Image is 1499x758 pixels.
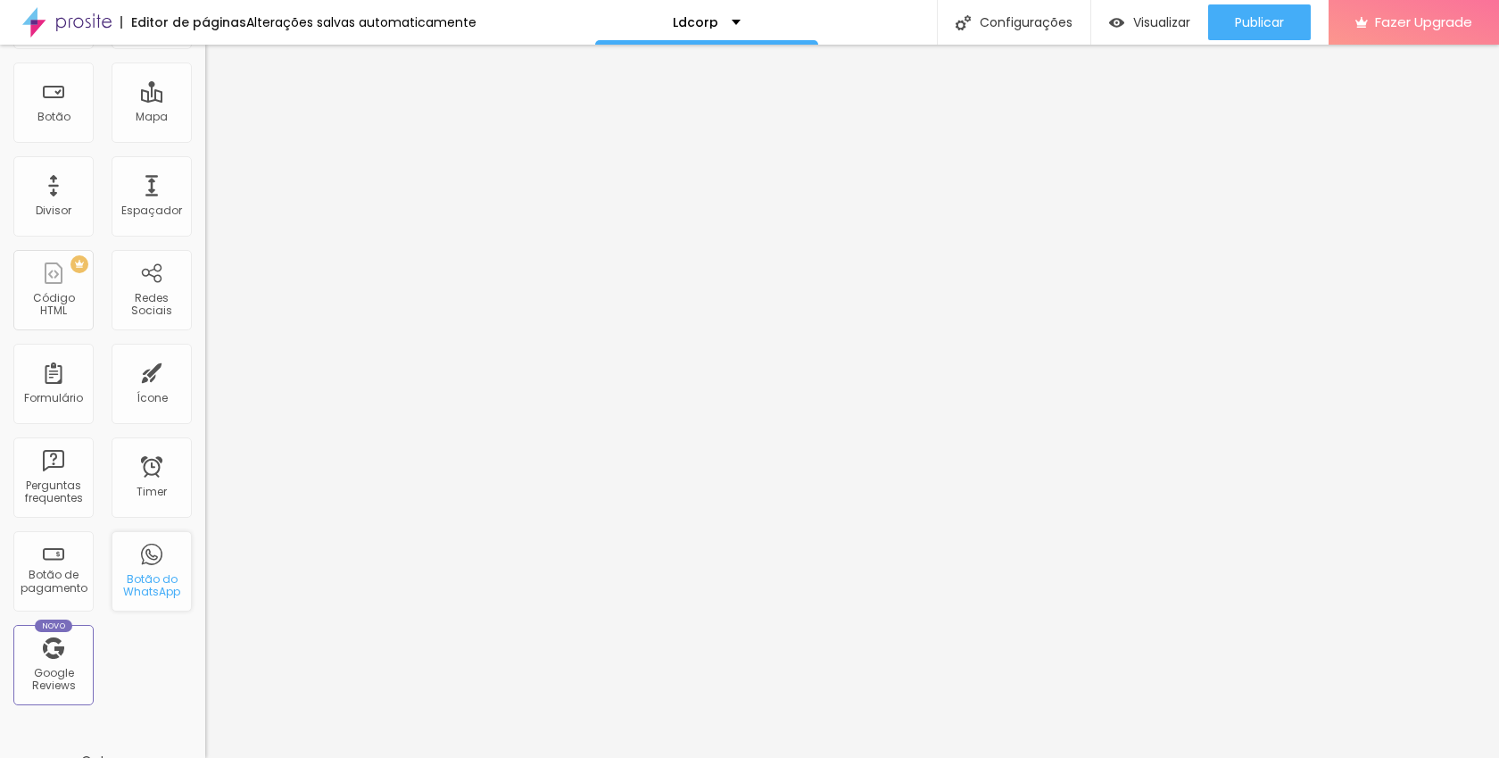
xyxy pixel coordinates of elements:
div: Espaçador [121,204,182,217]
span: Visualizar [1133,15,1190,29]
img: Icone [956,15,971,30]
div: Google Reviews [18,667,88,693]
span: Publicar [1235,15,1284,29]
div: Código HTML [18,292,88,318]
div: Editor de páginas [120,16,246,29]
span: Fazer Upgrade [1375,14,1472,29]
p: Ldcorp [673,16,718,29]
div: Alterações salvas automaticamente [246,16,476,29]
button: Publicar [1208,4,1311,40]
div: Novo [35,620,73,632]
div: Divisor [36,204,71,217]
div: Botão do WhatsApp [116,573,186,599]
img: view-1.svg [1109,15,1124,30]
div: Redes Sociais [116,292,186,318]
div: Perguntas frequentes [18,479,88,505]
div: Formulário [24,392,83,404]
div: Botão [37,111,70,123]
div: Timer [137,486,167,498]
div: Mapa [136,111,168,123]
div: Botão de pagamento [18,569,88,595]
button: Visualizar [1091,4,1208,40]
div: Ícone [137,392,168,404]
